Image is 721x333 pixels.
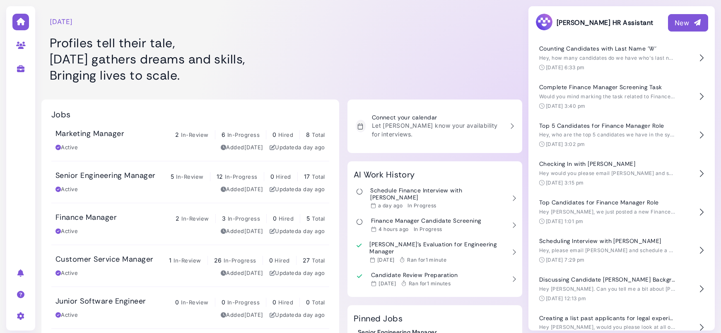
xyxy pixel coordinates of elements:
[372,121,504,139] p: Let [PERSON_NAME] know your availability for interviews.
[225,173,257,180] span: In-Progress
[228,215,260,222] span: In-Progress
[546,103,586,109] time: [DATE] 3:40 pm
[535,13,653,32] h3: [PERSON_NAME] HR Assistant
[55,129,124,139] h3: Marketing Manager
[370,187,505,201] h3: Schedule Finance Interview with [PERSON_NAME]
[298,228,325,234] time: Sep 10, 2025
[312,299,325,306] span: Total
[55,255,154,264] h3: Customer Service Manager
[414,226,442,233] div: In Progress
[298,186,325,192] time: Sep 10, 2025
[272,299,276,306] span: 0
[378,202,403,209] time: Sep 10, 2025
[535,231,708,270] button: Scheduling Interview with [PERSON_NAME] Hey, please email [PERSON_NAME] and schedule a 30 min int...
[221,311,263,319] div: Added
[379,226,408,232] time: Sep 11, 2025
[171,173,174,180] span: 5
[51,287,329,328] a: Junior Software Engineer 0 In-Review 0 In-Progress 0 Hired 0 Total Active Added[DATE] Updateda da...
[535,78,708,116] button: Complete Finance Manager Screening Task Would you mind marking the task related to Finance Manage...
[55,185,78,194] div: Active
[51,161,329,203] a: Senior Engineering Manager 5 In-Review 12 In-Progress 0 Hired 17 Total Active Added[DATE] Updated...
[50,35,348,83] h1: Profiles tell their tale, [DATE] gathers dreams and skills, Bringing lives to scale.
[221,269,263,277] div: Added
[270,185,325,194] div: Updated
[222,131,225,138] span: 6
[539,276,676,283] h4: Discussing Candidate [PERSON_NAME] Background
[175,299,179,306] span: 0
[546,64,585,70] time: [DATE] 6:33 pm
[303,257,310,264] span: 27
[181,215,209,222] span: In-Review
[221,143,263,152] div: Added
[546,295,586,301] time: [DATE] 12:13 pm
[298,270,325,276] time: Sep 10, 2025
[55,213,117,222] h3: Finance Manager
[278,299,293,306] span: Hired
[51,203,329,245] a: Finance Manager 2 In-Review 3 In-Progress 0 Hired 5 Total Active Added[DATE] Updateda day ago
[354,170,415,180] h2: AI Work History
[244,144,263,151] time: Sep 03, 2025
[244,228,263,234] time: Sep 03, 2025
[377,257,395,263] time: Sep 08, 2025
[55,311,78,319] div: Active
[312,215,325,222] span: Total
[539,84,676,91] h4: Complete Finance Manager Screening Task
[55,297,146,306] h3: Junior Software Engineer
[372,114,504,121] h3: Connect your calendar
[51,245,329,287] a: Customer Service Manager 1 In-Review 26 In-Progress 0 Hired 27 Total Active Added[DATE] Updateda ...
[371,217,481,224] h3: Finance Manager Candidate Screening
[354,314,403,323] h2: Pinned Jobs
[181,299,208,306] span: In-Review
[270,173,274,180] span: 0
[369,241,505,255] h3: [PERSON_NAME]'s Evaluation for Engineering Manager
[169,257,171,264] span: 1
[276,173,291,180] span: Hired
[270,143,325,152] div: Updated
[312,131,325,138] span: Total
[227,131,260,138] span: In-Progress
[181,131,208,138] span: In-Review
[244,311,263,318] time: Sep 03, 2025
[539,122,676,129] h4: Top 5 Candidates for Finance Manager Role
[176,173,203,180] span: In-Review
[175,131,179,138] span: 2
[306,131,310,138] span: 8
[275,257,289,264] span: Hired
[535,116,708,155] button: Top 5 Candidates for Finance Manager Role Hey, who are the top 5 candidates we have in the system...
[55,143,78,152] div: Active
[539,315,676,322] h4: Creating a list past applicants for legal experience
[306,215,310,222] span: 5
[51,109,71,119] h2: Jobs
[312,257,325,264] span: Total
[535,193,708,231] button: Top Candidates for Finance Manager Role Hey [PERSON_NAME], we just posted a new Finance Manager j...
[217,173,223,180] span: 12
[535,270,708,309] button: Discussing Candidate [PERSON_NAME] Background Hey [PERSON_NAME]. Can you tell me a bit about [PER...
[409,280,451,287] span: Ran for 1 minutes
[50,17,73,27] time: [DATE]
[304,173,310,180] span: 17
[244,270,263,276] time: Sep 03, 2025
[51,119,329,161] a: Marketing Manager 2 In-Review 6 In-Progress 0 Hired 8 Total Active Added[DATE] Updateda day ago
[55,171,155,180] h3: Senior Engineering Manager
[269,257,273,264] span: 0
[546,218,584,224] time: [DATE] 1:01 pm
[539,55,717,61] span: Hey, how many candidates do we have who's last name starts with W?
[535,39,708,78] button: Counting Candidates with Last Name 'W' Hey, how many candidates do we have who's last name starts...
[279,215,294,222] span: Hired
[270,311,325,319] div: Updated
[675,18,702,28] div: New
[539,45,676,52] h4: Counting Candidates with Last Name 'W'
[214,257,222,264] span: 26
[227,299,260,306] span: In-Progress
[176,215,179,222] span: 2
[272,131,276,138] span: 0
[273,215,277,222] span: 0
[55,269,78,277] div: Active
[55,227,78,236] div: Active
[270,227,325,236] div: Updated
[221,227,263,236] div: Added
[244,186,263,192] time: Sep 03, 2025
[298,144,325,151] time: Sep 10, 2025
[546,257,585,263] time: [DATE] 7:29 pm
[298,311,325,318] time: Sep 10, 2025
